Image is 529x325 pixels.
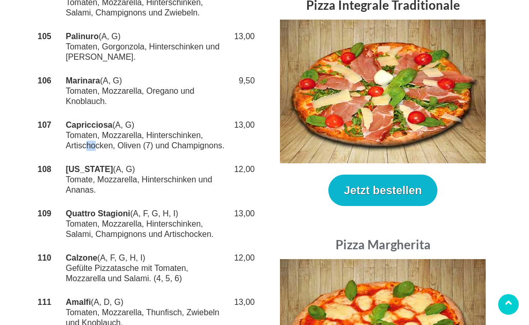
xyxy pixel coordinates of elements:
td: 12,00 [229,158,257,202]
strong: 108 [38,165,51,174]
strong: 110 [38,253,51,262]
strong: [US_STATE] [66,165,113,174]
strong: Amalfi [66,298,91,306]
td: (A, F, G, H, I) Tomaten, Mozzarella, Hinterschinken, Salami, Champignons und Artischocken. [64,202,229,246]
strong: Capricciosa [66,121,113,129]
td: (A, F, G, H, I) Gefülte Pizzatasche mit Tomaten, Mozzarella und Salami. (4, 5, 6) [64,246,229,290]
a: Pizza Margherita [336,237,431,252]
td: (A, G) Tomate, Mozzarella, Hinterschinken und Ananas. [64,158,229,202]
img: Speisekarte - Pizza Integrale Traditionale [280,20,486,163]
td: (A, G) Tomaten, Mozzarella, Oregano und Knoblauch. [64,69,229,113]
strong: 106 [38,76,51,85]
strong: 109 [38,209,51,218]
strong: Marinara [66,76,100,85]
td: 13,00 [229,202,257,246]
strong: Quattro Stagioni [66,209,130,218]
td: 13,00 [229,25,257,69]
td: 13,00 [229,113,257,158]
td: 12,00 [229,246,257,290]
strong: 107 [38,121,51,129]
strong: 111 [38,298,51,306]
td: (A, G) Tomaten, Gorgonzola, Hinterschinken und [PERSON_NAME]. [64,25,229,69]
td: (A, G) Tomaten, Mozzarella, Hinterschinken, Artischocken, Oliven (7) und Champignons. [64,113,229,158]
strong: Calzone [66,253,97,262]
button: Jetzt bestellen [328,175,437,206]
strong: Palinuro [66,32,99,41]
td: 9,50 [229,69,257,113]
strong: 105 [38,32,51,41]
